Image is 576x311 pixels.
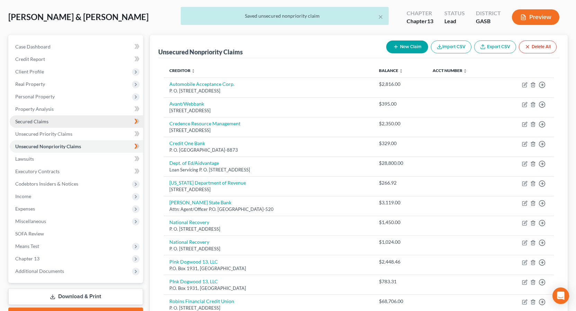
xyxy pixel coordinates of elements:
[433,68,467,73] a: Acct Number unfold_more
[378,12,383,21] button: ×
[379,239,422,246] div: $1,024.00
[10,103,143,115] a: Property Analysis
[15,69,44,74] span: Client Profile
[15,156,34,162] span: Lawsuits
[431,41,471,53] button: Import CSV
[169,219,209,225] a: National Recovery
[186,12,383,19] div: Saved unsecured nonpriority claim
[15,81,45,87] span: Real Property
[474,41,516,53] a: Export CSV
[169,68,195,73] a: Creditor unfold_more
[15,206,35,212] span: Expenses
[379,199,422,206] div: $3,119.00
[10,41,143,53] a: Case Dashboard
[15,268,64,274] span: Additional Documents
[169,147,368,153] div: P. O. [GEOGRAPHIC_DATA]-8873
[169,239,209,245] a: National Recovery
[15,256,39,261] span: Chapter 13
[169,127,368,134] div: [STREET_ADDRESS]
[169,121,240,126] a: Credence Resource Management
[552,287,569,304] div: Open Intercom Messenger
[379,81,422,88] div: $2,816.00
[15,218,46,224] span: Miscellaneous
[15,94,55,99] span: Personal Property
[169,199,231,205] a: [PERSON_NAME] State Bank
[386,41,428,53] button: New Claim
[379,100,422,107] div: $395.00
[15,106,54,112] span: Property Analysis
[10,153,143,165] a: Lawsuits
[169,140,205,146] a: Credit One Bank
[169,278,218,284] a: PInk Dogwood 13, LLC
[379,278,422,285] div: $783.31
[15,231,44,237] span: SOFA Review
[169,259,218,265] a: Pink Dogwood 13, LLC
[15,118,48,124] span: Secured Claims
[10,53,143,65] a: Credit Report
[8,288,143,305] a: Download & Print
[169,167,368,173] div: Loan Servicing P. O. [STREET_ADDRESS]
[10,140,143,153] a: Unsecured Nonpriority Claims
[169,246,368,252] div: P. O. [STREET_ADDRESS]
[169,298,234,304] a: Robins Financial Credit Union
[519,41,557,53] button: Delete All
[169,107,368,114] div: [STREET_ADDRESS]
[169,285,368,292] div: P.O. Box 1931, [GEOGRAPHIC_DATA]
[169,101,204,107] a: Avant/Webbank
[10,228,143,240] a: SOFA Review
[169,265,368,272] div: P.O. Box 1931, [GEOGRAPHIC_DATA]
[10,115,143,128] a: Secured Claims
[10,128,143,140] a: Unsecured Priority Claims
[379,298,422,305] div: $68,706.00
[158,48,243,56] div: Unsecured Nonpriority Claims
[169,81,234,87] a: Automobile Acceptance Corp.
[169,226,368,232] div: P. O. [STREET_ADDRESS]
[169,180,246,186] a: [US_STATE] Department of Revenue
[191,69,195,73] i: unfold_more
[15,56,45,62] span: Credit Report
[379,160,422,167] div: $28,800.00
[169,160,219,166] a: Dept. of Ed/Aidvantage
[15,44,51,50] span: Case Dashboard
[15,181,78,187] span: Codebtors Insiders & Notices
[169,88,368,94] div: P. O. [STREET_ADDRESS]
[15,243,39,249] span: Means Test
[379,140,422,147] div: $329.00
[399,69,403,73] i: unfold_more
[463,69,467,73] i: unfold_more
[169,206,368,213] div: Attn: Agent/Officer P.O. [GEOGRAPHIC_DATA]-520
[15,193,31,199] span: Income
[15,168,60,174] span: Executory Contracts
[15,131,72,137] span: Unsecured Priority Claims
[10,165,143,178] a: Executory Contracts
[379,120,422,127] div: $2,350.00
[169,186,368,193] div: [STREET_ADDRESS]
[379,179,422,186] div: $266.92
[379,258,422,265] div: $2,448.46
[379,219,422,226] div: $1,450.00
[379,68,403,73] a: Balance unfold_more
[15,143,81,149] span: Unsecured Nonpriority Claims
